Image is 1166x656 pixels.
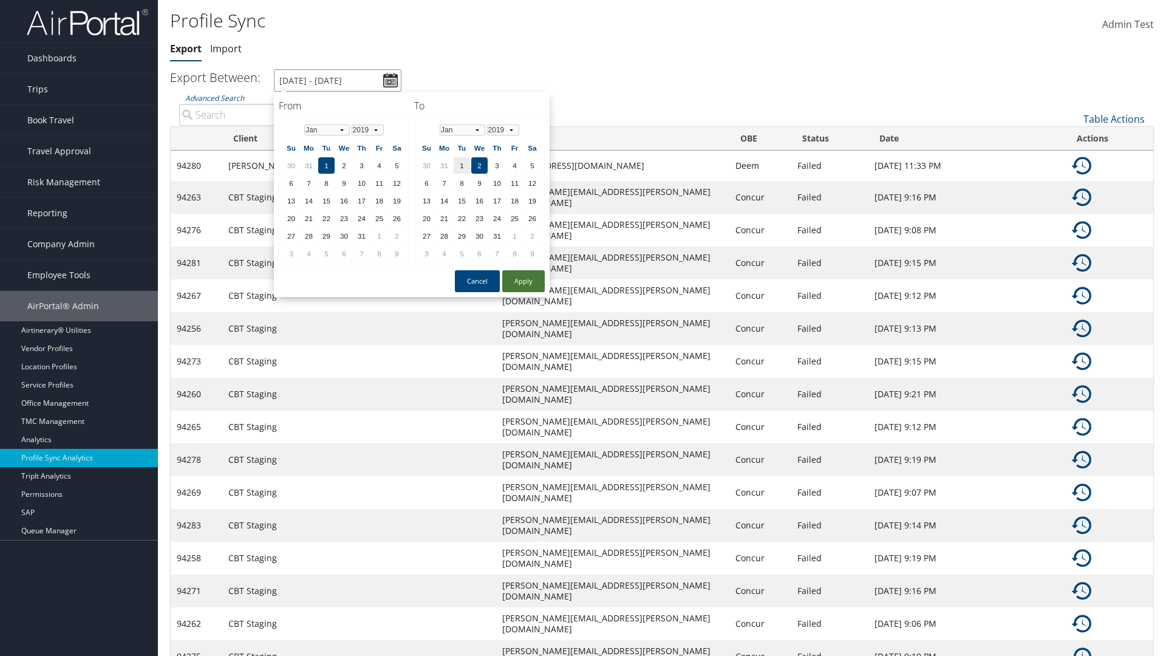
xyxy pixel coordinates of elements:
[389,228,405,244] td: 2
[318,193,335,209] td: 15
[279,99,409,112] h4: From
[222,411,496,443] td: CBT Staging
[1072,450,1091,470] img: ta-history.png
[506,210,523,227] td: 25
[274,69,401,92] input: [DATE] - [DATE]
[27,43,77,73] span: Dashboards
[454,210,470,227] td: 22
[729,575,791,607] td: Concur
[418,210,435,227] td: 20
[222,443,496,476] td: CBT Staging
[729,443,791,476] td: Concur
[170,42,202,55] a: Export
[171,607,222,640] td: 94262
[371,210,387,227] td: 25
[524,193,540,209] td: 19
[868,279,1066,312] td: [DATE] 9:12 PM
[791,127,869,151] th: Status: activate to sort column ascending
[1072,322,1091,333] a: Details
[729,312,791,345] td: Concur
[1072,417,1091,437] img: ta-history.png
[27,260,90,290] span: Employee Tools
[791,181,869,214] td: Failed
[791,378,869,411] td: Failed
[171,181,222,214] td: 94263
[336,245,352,262] td: 6
[506,140,523,156] th: Fr
[171,476,222,509] td: 94269
[868,509,1066,542] td: [DATE] 9:14 PM
[496,214,729,247] td: [PERSON_NAME][EMAIL_ADDRESS][PERSON_NAME][DOMAIN_NAME]
[318,157,335,174] td: 1
[868,542,1066,575] td: [DATE] 9:19 PM
[353,210,370,227] td: 24
[1072,352,1091,371] img: ta-history.png
[868,345,1066,378] td: [DATE] 9:15 PM
[436,193,452,209] td: 14
[336,228,352,244] td: 30
[27,105,74,135] span: Book Travel
[454,193,470,209] td: 15
[1072,420,1091,432] a: Details
[171,575,222,607] td: 94271
[171,345,222,378] td: 94273
[454,245,470,262] td: 5
[868,151,1066,181] td: [DATE] 11:33 PM
[496,443,729,476] td: [PERSON_NAME][EMAIL_ADDRESS][PERSON_NAME][DOMAIN_NAME]
[791,607,869,640] td: Failed
[496,607,729,640] td: [PERSON_NAME][EMAIL_ADDRESS][PERSON_NAME][DOMAIN_NAME]
[318,210,335,227] td: 22
[418,228,435,244] td: 27
[471,228,488,244] td: 30
[436,245,452,262] td: 4
[489,193,505,209] td: 17
[524,228,540,244] td: 2
[1072,519,1091,530] a: Details
[371,175,387,191] td: 11
[171,509,222,542] td: 94283
[729,509,791,542] td: Concur
[471,157,488,174] td: 2
[283,157,299,174] td: 30
[454,140,470,156] th: Tu
[868,181,1066,214] td: [DATE] 9:16 PM
[1072,486,1091,497] a: Details
[301,245,317,262] td: 4
[489,157,505,174] td: 3
[222,151,496,181] td: [PERSON_NAME] Business Travel
[506,245,523,262] td: 8
[489,175,505,191] td: 10
[353,175,370,191] td: 10
[471,140,488,156] th: We
[496,378,729,411] td: [PERSON_NAME][EMAIL_ADDRESS][PERSON_NAME][DOMAIN_NAME]
[171,214,222,247] td: 94276
[791,411,869,443] td: Failed
[1066,127,1153,151] th: Actions
[336,175,352,191] td: 9
[436,175,452,191] td: 7
[222,607,496,640] td: CBT Staging
[1072,584,1091,596] a: Details
[179,104,407,126] input: Advanced Search
[1072,617,1091,629] a: Details
[868,476,1066,509] td: [DATE] 9:07 PM
[301,210,317,227] td: 21
[336,193,352,209] td: 16
[171,378,222,411] td: 94260
[489,210,505,227] td: 24
[171,542,222,575] td: 94258
[222,542,496,575] td: CBT Staging
[471,175,488,191] td: 9
[791,214,869,247] td: Failed
[222,312,496,345] td: CBT Staging
[1072,516,1091,535] img: ta-history.png
[471,193,488,209] td: 16
[1072,319,1091,338] img: ta-history.png
[868,127,1066,151] th: Date: activate to sort column ascending
[1072,552,1091,563] a: Details
[1072,453,1091,465] a: Details
[496,181,729,214] td: [PERSON_NAME][EMAIL_ADDRESS][PERSON_NAME][DOMAIN_NAME]
[389,210,405,227] td: 26
[524,175,540,191] td: 12
[336,210,352,227] td: 23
